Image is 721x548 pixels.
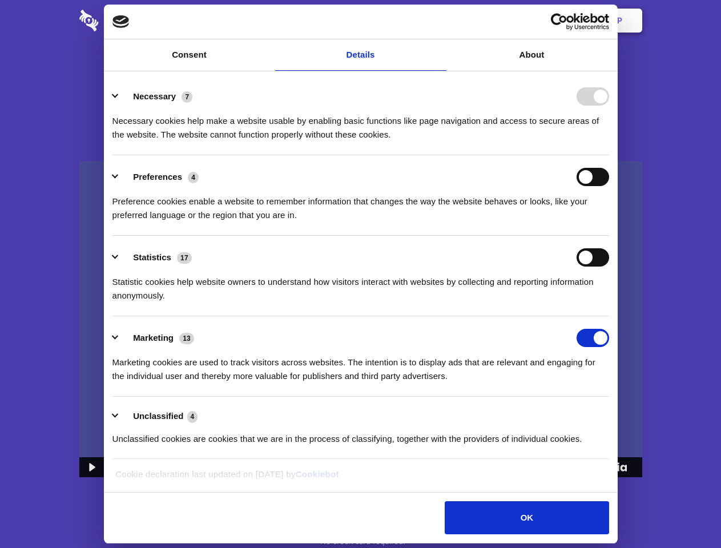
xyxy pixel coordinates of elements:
img: logo-wordmark-white-trans-d4663122ce5f474addd5e946df7df03e33cb6a1c49d2221995e7729f52c070b2.svg [79,10,177,31]
button: Necessary (7) [112,87,200,106]
a: Pricing [335,3,385,38]
span: 17 [177,252,192,264]
span: 4 [187,411,198,422]
button: Play Video [79,457,103,477]
div: Necessary cookies help make a website usable by enabling basic functions like page navigation and... [112,106,609,142]
div: Marketing cookies are used to track visitors across websites. The intention is to display ads tha... [112,347,609,383]
iframe: Drift Widget Chat Controller [664,491,707,534]
label: Preferences [133,172,182,182]
button: Statistics (17) [112,248,199,267]
div: Unclassified cookies are cookies that we are in the process of classifying, together with the pro... [112,424,609,446]
img: Sharesecret [79,161,642,478]
button: OK [445,501,609,534]
div: Preference cookies enable a website to remember information that changes the way the website beha... [112,186,609,222]
a: Consent [104,39,275,71]
span: 4 [188,172,199,183]
a: Login [518,3,567,38]
label: Necessary [133,91,176,101]
div: Statistic cookies help website owners to understand how visitors interact with websites by collec... [112,267,609,303]
a: Contact [463,3,515,38]
label: Statistics [133,252,171,262]
a: Cookiebot [296,469,339,479]
span: 7 [182,91,192,103]
h4: Auto-redaction of sensitive data, encrypted data sharing and self-destructing private chats. Shar... [79,104,642,142]
label: Marketing [133,333,174,342]
a: Details [275,39,446,71]
img: logo [112,15,130,28]
a: Usercentrics Cookiebot - opens in a new window [509,13,609,30]
button: Unclassified (4) [112,409,205,424]
a: About [446,39,618,71]
span: 13 [179,333,194,344]
div: Cookie declaration last updated on [DATE] by [107,468,614,490]
h1: Eliminate Slack Data Loss. [79,51,642,92]
button: Marketing (13) [112,329,202,347]
button: Preferences (4) [112,168,206,186]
